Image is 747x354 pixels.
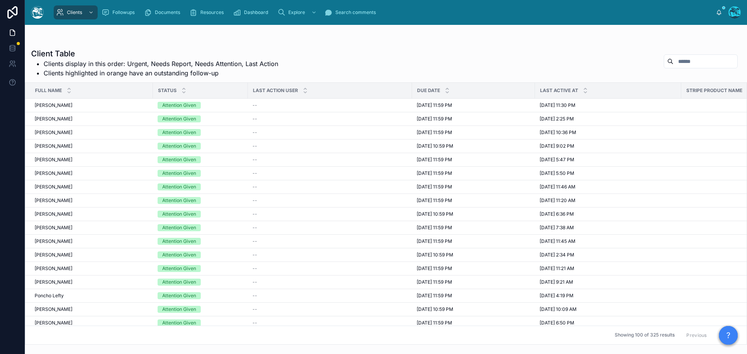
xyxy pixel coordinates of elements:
[417,170,530,176] a: [DATE] 11:59 PM
[200,9,224,16] span: Resources
[540,293,677,299] a: [DATE] 4:19 PM
[417,143,530,149] a: [DATE] 10:59 PM
[35,184,72,190] span: [PERSON_NAME]
[540,157,574,163] span: [DATE] 5:47 PM
[35,116,72,122] span: [PERSON_NAME]
[35,306,148,312] a: [PERSON_NAME]
[417,252,453,258] span: [DATE] 10:59 PM
[253,102,257,108] span: --
[615,332,675,338] span: Showing 100 of 325 results
[540,265,677,272] a: [DATE] 11:21 AM
[540,184,575,190] span: [DATE] 11:46 AM
[417,116,452,122] span: [DATE] 11:59 PM
[35,265,148,272] a: [PERSON_NAME]
[540,252,677,258] a: [DATE] 2:34 PM
[162,156,196,163] div: Attention Given
[158,306,243,313] a: Attention Given
[275,5,321,19] a: Explore
[142,5,186,19] a: Documents
[335,9,376,16] span: Search comments
[686,87,742,94] span: Stripe Product Name
[158,319,243,326] a: Attention Given
[162,115,196,122] div: Attention Given
[417,116,530,122] a: [DATE] 11:59 PM
[417,102,452,108] span: [DATE] 11:59 PM
[35,238,72,244] span: [PERSON_NAME]
[35,87,62,94] span: Full Name
[540,102,575,108] span: [DATE] 11:30 PM
[35,293,148,299] a: Poncho Lefty
[112,9,135,16] span: Followups
[162,102,196,109] div: Attention Given
[322,5,381,19] a: Search comments
[162,129,196,136] div: Attention Given
[417,279,530,285] a: [DATE] 11:59 PM
[253,211,407,217] a: --
[540,211,574,217] span: [DATE] 6:36 PM
[417,225,452,231] span: [DATE] 11:59 PM
[158,183,243,190] a: Attention Given
[35,170,72,176] span: [PERSON_NAME]
[540,306,677,312] a: [DATE] 10:09 AM
[155,9,180,16] span: Documents
[253,197,257,204] span: --
[35,129,72,136] span: [PERSON_NAME]
[540,252,574,258] span: [DATE] 2:34 PM
[540,238,575,244] span: [DATE] 11:45 AM
[253,129,257,136] span: --
[158,238,243,245] a: Attention Given
[162,238,196,245] div: Attention Given
[187,5,229,19] a: Resources
[417,129,452,136] span: [DATE] 11:59 PM
[35,320,148,326] a: [PERSON_NAME]
[162,292,196,299] div: Attention Given
[253,265,407,272] a: --
[35,211,72,217] span: [PERSON_NAME]
[540,238,677,244] a: [DATE] 11:45 AM
[35,211,148,217] a: [PERSON_NAME]
[253,225,407,231] a: --
[35,197,72,204] span: [PERSON_NAME]
[253,87,298,94] span: Last Action User
[540,293,573,299] span: [DATE] 4:19 PM
[158,279,243,286] a: Attention Given
[35,279,148,285] a: [PERSON_NAME]
[253,116,257,122] span: --
[35,252,72,258] span: [PERSON_NAME]
[162,183,196,190] div: Attention Given
[35,238,148,244] a: [PERSON_NAME]
[35,252,148,258] a: [PERSON_NAME]
[35,102,148,108] a: [PERSON_NAME]
[31,48,278,59] h1: Client Table
[253,252,407,258] a: --
[417,265,452,272] span: [DATE] 11:59 PM
[35,116,148,122] a: [PERSON_NAME]
[540,143,574,149] span: [DATE] 9:02 PM
[417,293,530,299] a: [DATE] 11:59 PM
[158,102,243,109] a: Attention Given
[253,293,257,299] span: --
[253,143,257,149] span: --
[162,197,196,204] div: Attention Given
[158,143,243,150] a: Attention Given
[417,211,453,217] span: [DATE] 10:59 PM
[35,157,72,163] span: [PERSON_NAME]
[417,157,530,163] a: [DATE] 11:59 PM
[253,238,257,244] span: --
[35,265,72,272] span: [PERSON_NAME]
[253,184,407,190] a: --
[253,211,257,217] span: --
[158,87,177,94] span: Status
[253,129,407,136] a: --
[253,116,407,122] a: --
[540,225,574,231] span: [DATE] 7:38 AM
[253,293,407,299] a: --
[540,265,574,272] span: [DATE] 11:21 AM
[253,252,257,258] span: --
[99,5,140,19] a: Followups
[417,170,452,176] span: [DATE] 11:59 PM
[540,306,577,312] span: [DATE] 10:09 AM
[158,211,243,218] a: Attention Given
[162,143,196,150] div: Attention Given
[50,4,716,21] div: scrollable content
